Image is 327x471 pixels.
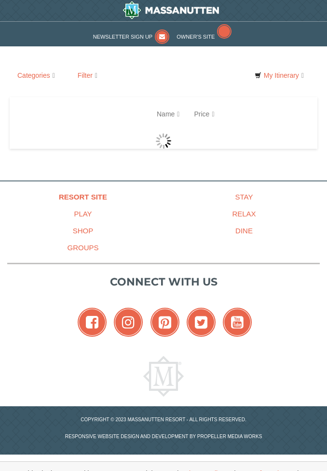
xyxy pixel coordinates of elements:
img: Massanutten Resort Logo [143,356,184,397]
a: Newsletter Sign Up [93,34,169,40]
img: wait gif [156,133,171,149]
a: Responsive website design and development by Propeller Media Works [65,434,262,439]
a: Groups [2,239,163,256]
a: Name [150,104,187,124]
a: Resort Site [2,188,163,205]
a: Filter [70,68,105,83]
a: Owner's Site [177,34,232,40]
a: Relax [163,205,325,222]
a: Massanutten Resort [14,1,327,19]
a: Play [2,205,163,222]
a: Price [187,104,221,124]
img: Massanutten Resort Logo [123,1,219,19]
span: Owner's Site [177,34,215,40]
a: My Itinerary [248,68,310,83]
p: Connect with us [7,274,320,290]
a: Shop [2,222,163,239]
a: Stay [163,188,325,205]
a: Dine [163,222,325,239]
span: Newsletter Sign Up [93,34,152,40]
a: Categories [10,68,63,83]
